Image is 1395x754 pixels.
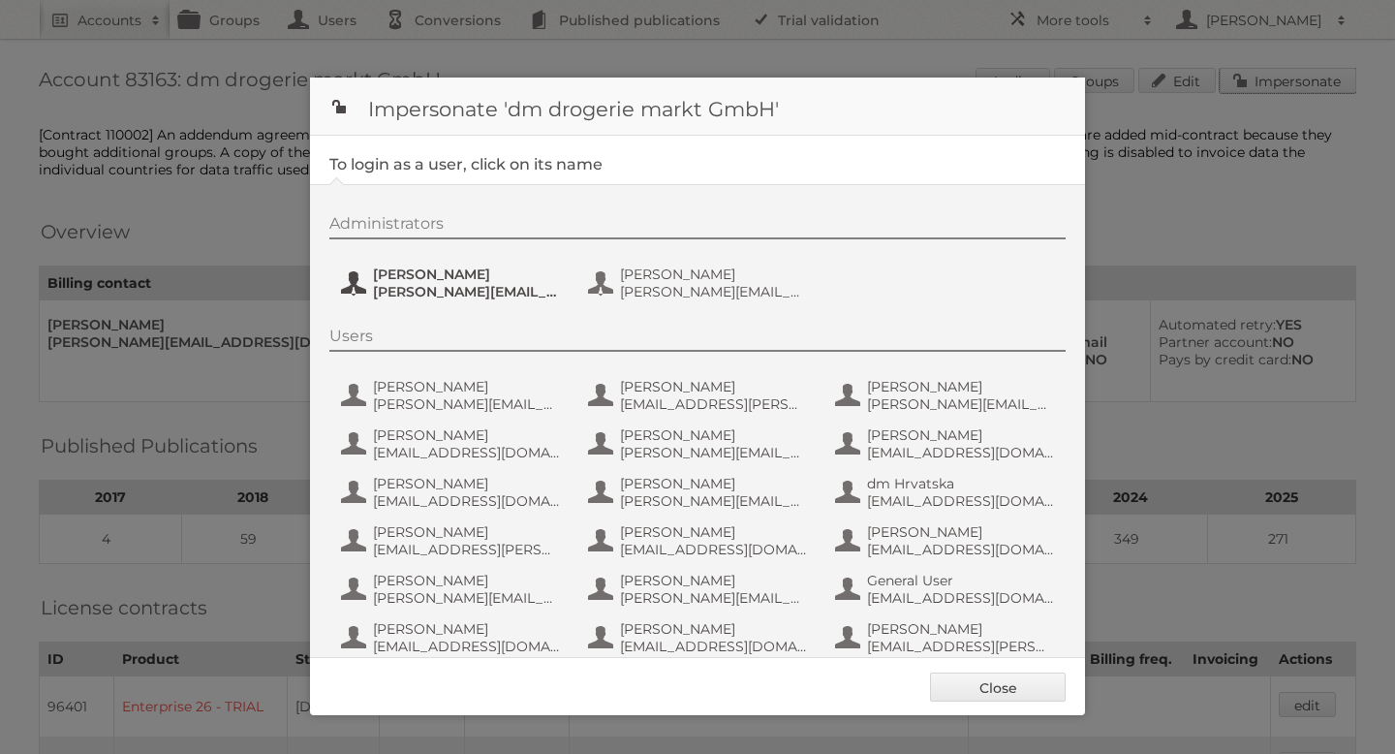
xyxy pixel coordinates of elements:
[620,541,808,558] span: [EMAIL_ADDRESS][DOMAIN_NAME]
[373,395,561,413] span: [PERSON_NAME][EMAIL_ADDRESS][DOMAIN_NAME]
[586,376,814,415] button: [PERSON_NAME] [EMAIL_ADDRESS][PERSON_NAME][DOMAIN_NAME]
[373,266,561,283] span: [PERSON_NAME]
[833,618,1061,657] button: [PERSON_NAME] [EMAIL_ADDRESS][PERSON_NAME][DOMAIN_NAME]
[586,264,814,302] button: [PERSON_NAME] [PERSON_NAME][EMAIL_ADDRESS][PERSON_NAME][DOMAIN_NAME]
[867,492,1055,510] span: [EMAIL_ADDRESS][DOMAIN_NAME]
[373,620,561,638] span: [PERSON_NAME]
[867,638,1055,655] span: [EMAIL_ADDRESS][PERSON_NAME][DOMAIN_NAME]
[339,570,567,609] button: [PERSON_NAME] [PERSON_NAME][EMAIL_ADDRESS][DOMAIN_NAME]
[329,155,603,173] legend: To login as a user, click on its name
[833,521,1061,560] button: [PERSON_NAME] [EMAIL_ADDRESS][DOMAIN_NAME]
[373,283,561,300] span: [PERSON_NAME][EMAIL_ADDRESS][PERSON_NAME][DOMAIN_NAME]
[833,424,1061,463] button: [PERSON_NAME] [EMAIL_ADDRESS][DOMAIN_NAME]
[339,424,567,463] button: [PERSON_NAME] [EMAIL_ADDRESS][DOMAIN_NAME]
[373,638,561,655] span: [EMAIL_ADDRESS][DOMAIN_NAME]
[620,426,808,444] span: [PERSON_NAME]
[339,618,567,657] button: [PERSON_NAME] [EMAIL_ADDRESS][DOMAIN_NAME]
[373,541,561,558] span: [EMAIL_ADDRESS][PERSON_NAME][DOMAIN_NAME]
[339,473,567,512] button: [PERSON_NAME] [EMAIL_ADDRESS][DOMAIN_NAME]
[620,266,808,283] span: [PERSON_NAME]
[620,589,808,607] span: [PERSON_NAME][EMAIL_ADDRESS][DOMAIN_NAME]
[620,638,808,655] span: [EMAIL_ADDRESS][DOMAIN_NAME]
[620,395,808,413] span: [EMAIL_ADDRESS][PERSON_NAME][DOMAIN_NAME]
[586,473,814,512] button: [PERSON_NAME] [PERSON_NAME][EMAIL_ADDRESS][DOMAIN_NAME]
[339,376,567,415] button: [PERSON_NAME] [PERSON_NAME][EMAIL_ADDRESS][DOMAIN_NAME]
[373,444,561,461] span: [EMAIL_ADDRESS][DOMAIN_NAME]
[586,521,814,560] button: [PERSON_NAME] [EMAIL_ADDRESS][DOMAIN_NAME]
[620,492,808,510] span: [PERSON_NAME][EMAIL_ADDRESS][DOMAIN_NAME]
[329,327,1066,352] div: Users
[620,283,808,300] span: [PERSON_NAME][EMAIL_ADDRESS][PERSON_NAME][DOMAIN_NAME]
[329,214,1066,239] div: Administrators
[867,444,1055,461] span: [EMAIL_ADDRESS][DOMAIN_NAME]
[586,424,814,463] button: [PERSON_NAME] [PERSON_NAME][EMAIL_ADDRESS][PERSON_NAME][DOMAIN_NAME]
[586,570,814,609] button: [PERSON_NAME] [PERSON_NAME][EMAIL_ADDRESS][DOMAIN_NAME]
[867,395,1055,413] span: [PERSON_NAME][EMAIL_ADDRESS][PERSON_NAME][DOMAIN_NAME]
[620,523,808,541] span: [PERSON_NAME]
[373,378,561,395] span: [PERSON_NAME]
[833,376,1061,415] button: [PERSON_NAME] [PERSON_NAME][EMAIL_ADDRESS][PERSON_NAME][DOMAIN_NAME]
[339,264,567,302] button: [PERSON_NAME] [PERSON_NAME][EMAIL_ADDRESS][PERSON_NAME][DOMAIN_NAME]
[833,473,1061,512] button: dm Hrvatska [EMAIL_ADDRESS][DOMAIN_NAME]
[373,426,561,444] span: [PERSON_NAME]
[867,523,1055,541] span: [PERSON_NAME]
[310,78,1085,136] h1: Impersonate 'dm drogerie markt GmbH'
[833,570,1061,609] button: General User [EMAIL_ADDRESS][DOMAIN_NAME]
[867,620,1055,638] span: [PERSON_NAME]
[373,589,561,607] span: [PERSON_NAME][EMAIL_ADDRESS][DOMAIN_NAME]
[586,618,814,657] button: [PERSON_NAME] [EMAIL_ADDRESS][DOMAIN_NAME]
[867,475,1055,492] span: dm Hrvatska
[867,426,1055,444] span: [PERSON_NAME]
[373,492,561,510] span: [EMAIL_ADDRESS][DOMAIN_NAME]
[930,673,1066,702] a: Close
[620,572,808,589] span: [PERSON_NAME]
[867,589,1055,607] span: [EMAIL_ADDRESS][DOMAIN_NAME]
[620,475,808,492] span: [PERSON_NAME]
[373,572,561,589] span: [PERSON_NAME]
[620,378,808,395] span: [PERSON_NAME]
[867,572,1055,589] span: General User
[620,620,808,638] span: [PERSON_NAME]
[373,523,561,541] span: [PERSON_NAME]
[620,444,808,461] span: [PERSON_NAME][EMAIL_ADDRESS][PERSON_NAME][DOMAIN_NAME]
[867,541,1055,558] span: [EMAIL_ADDRESS][DOMAIN_NAME]
[373,475,561,492] span: [PERSON_NAME]
[867,378,1055,395] span: [PERSON_NAME]
[339,521,567,560] button: [PERSON_NAME] [EMAIL_ADDRESS][PERSON_NAME][DOMAIN_NAME]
